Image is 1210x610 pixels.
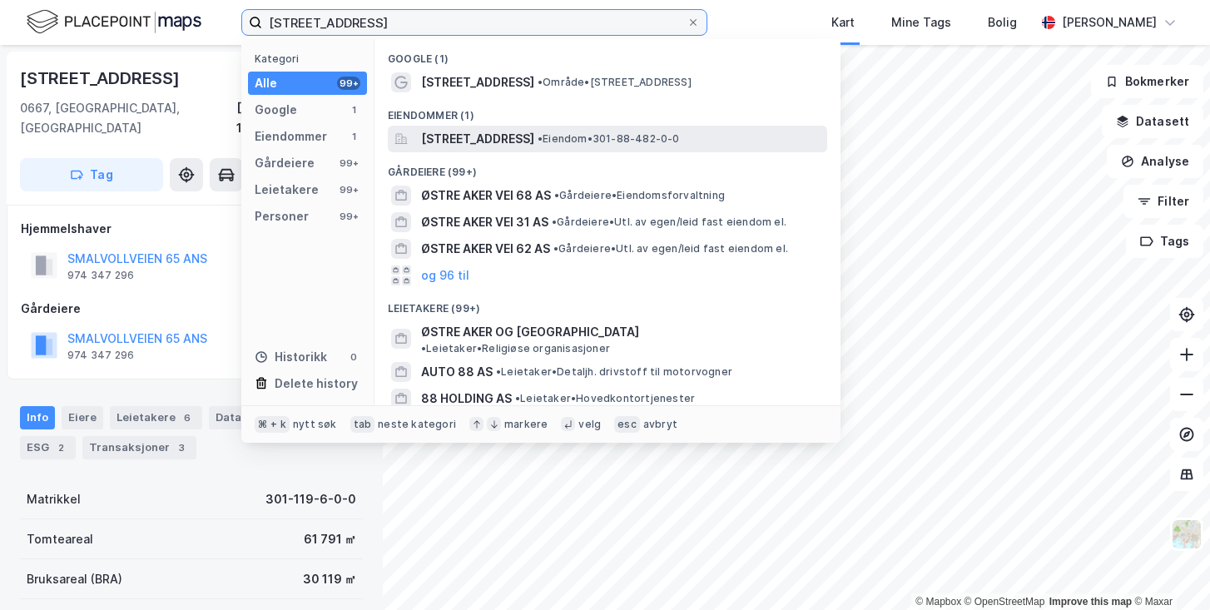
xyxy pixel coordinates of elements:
button: Filter [1123,185,1203,218]
div: Hjemmelshaver [21,219,362,239]
div: Personer [255,206,309,226]
div: markere [504,418,548,431]
span: 88 HOLDING AS [421,389,512,409]
div: Leietakere [110,406,202,429]
div: 61 791 ㎡ [304,529,356,549]
span: • [538,76,543,88]
span: • [421,342,426,355]
div: nytt søk [293,418,337,431]
div: Eiendommer (1) [374,96,841,126]
button: Tag [20,158,163,191]
div: Bolig [988,12,1017,32]
span: AUTO 88 AS [421,362,493,382]
span: • [552,216,557,228]
span: [STREET_ADDRESS] [421,72,534,92]
div: Eiendommer [255,126,327,146]
span: ØSTRE AKER OG [GEOGRAPHIC_DATA] [421,322,639,342]
div: Leietakere [255,180,319,200]
div: 99+ [337,210,360,223]
div: 2 [52,439,69,456]
div: esc [614,416,640,433]
div: ESG [20,436,76,459]
div: 3 [173,439,190,456]
a: Mapbox [915,596,961,608]
div: Mine Tags [891,12,951,32]
div: 30 119 ㎡ [303,569,356,589]
div: ⌘ + k [255,416,290,433]
div: velg [578,418,601,431]
div: Google (1) [374,39,841,69]
img: Z [1171,518,1203,550]
div: neste kategori [378,418,456,431]
div: 99+ [337,77,360,90]
div: Kart [831,12,855,32]
div: [GEOGRAPHIC_DATA], 119/6 [236,98,363,138]
span: Gårdeiere • Utl. av egen/leid fast eiendom el. [552,216,786,229]
a: Improve this map [1049,596,1132,608]
span: ØSTRE AKER VEI 31 AS [421,212,548,232]
a: OpenStreetMap [965,596,1045,608]
div: 974 347 296 [67,269,134,282]
span: Gårdeiere • Eiendomsforvaltning [554,189,725,202]
input: Søk på adresse, matrikkel, gårdeiere, leietakere eller personer [262,10,687,35]
div: 1 [347,130,360,143]
span: • [554,189,559,201]
span: ØSTRE AKER VEI 62 AS [421,239,550,259]
div: Alle [255,73,277,93]
div: Matrikkel [27,489,81,509]
button: Tags [1126,225,1203,258]
div: Gårdeiere [255,153,315,173]
div: Eiere [62,406,103,429]
div: 974 347 296 [67,349,134,362]
span: • [538,132,543,145]
button: Analyse [1107,145,1203,178]
button: Datasett [1102,105,1203,138]
div: 99+ [337,183,360,196]
div: 0667, [GEOGRAPHIC_DATA], [GEOGRAPHIC_DATA] [20,98,236,138]
span: Leietaker • Detaljh. drivstoff til motorvogner [496,365,732,379]
div: Tomteareal [27,529,93,549]
span: Område • [STREET_ADDRESS] [538,76,692,89]
span: ØSTRE AKER VEI 68 AS [421,186,551,206]
div: 99+ [337,156,360,170]
span: Gårdeiere • Utl. av egen/leid fast eiendom el. [553,242,788,255]
span: • [515,392,520,404]
img: logo.f888ab2527a4732fd821a326f86c7f29.svg [27,7,201,37]
div: 1 [347,103,360,117]
div: Info [20,406,55,429]
div: Kategori [255,52,367,65]
button: og 96 til [421,265,469,285]
span: [STREET_ADDRESS] [421,129,534,149]
div: Gårdeiere (99+) [374,152,841,182]
div: 0 [347,350,360,364]
span: Leietaker • Hovedkontortjenester [515,392,695,405]
span: Eiendom • 301-88-482-0-0 [538,132,680,146]
div: Bruksareal (BRA) [27,569,122,589]
div: Delete history [275,374,358,394]
span: • [553,242,558,255]
div: tab [350,416,375,433]
div: [PERSON_NAME] [1062,12,1157,32]
div: [STREET_ADDRESS] [20,65,183,92]
div: Historikk [255,347,327,367]
iframe: Chat Widget [1127,530,1210,610]
span: • [496,365,501,378]
button: Bokmerker [1091,65,1203,98]
div: Leietakere (99+) [374,289,841,319]
div: avbryt [643,418,677,431]
div: Transaksjoner [82,436,196,459]
div: Google [255,100,297,120]
div: 6 [179,409,196,426]
div: Gårdeiere [21,299,362,319]
div: 301-119-6-0-0 [265,489,356,509]
div: Datasett [209,406,291,429]
span: Leietaker • Religiøse organisasjoner [421,342,610,355]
